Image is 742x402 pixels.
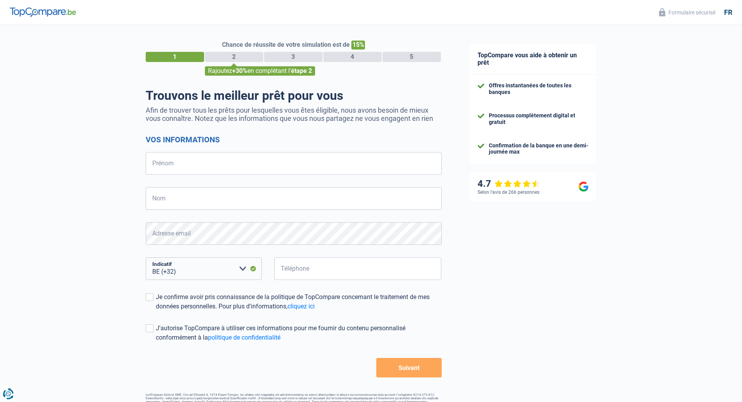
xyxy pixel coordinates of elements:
[376,358,441,377] button: Suivant
[287,303,315,310] a: cliquez ici
[264,52,323,62] div: 3
[146,135,442,144] h2: Vos informations
[156,324,442,342] div: J'autorise TopCompare à utiliser ces informations pour me fournir du contenu personnalisé conform...
[323,52,382,62] div: 4
[470,44,596,74] div: TopCompare vous aide à obtenir un prêt
[489,82,589,96] div: Offres instantanées de toutes les banques
[232,67,247,74] span: +30%
[156,292,442,311] div: Je confirme avoir pris connaissance de la politique de TopCompare concernant le traitement de mes...
[146,52,204,62] div: 1
[489,112,589,126] div: Processus complètement digital et gratuit
[222,41,350,48] span: Chance de réussite de votre simulation est de
[291,67,312,74] span: étape 2
[478,178,540,189] div: 4.7
[146,88,442,103] h1: Trouvons le meilleur prêt pour vous
[382,52,441,62] div: 5
[205,52,263,62] div: 2
[274,257,442,280] input: 401020304
[205,66,315,76] div: Rajoutez en complétant l'
[146,106,442,122] p: Afin de trouver tous les prêts pour lesquelles vous êtes éligible, nous avons besoin de mieux vou...
[478,189,539,195] div: Selon l’avis de 266 personnes
[208,334,280,341] a: politique de confidentialité
[10,7,76,17] img: TopCompare Logo
[489,142,589,156] div: Confirmation de la banque en une demi-journée max
[351,41,365,50] span: 15%
[724,8,732,17] div: fr
[654,6,720,19] button: Formulaire sécurisé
